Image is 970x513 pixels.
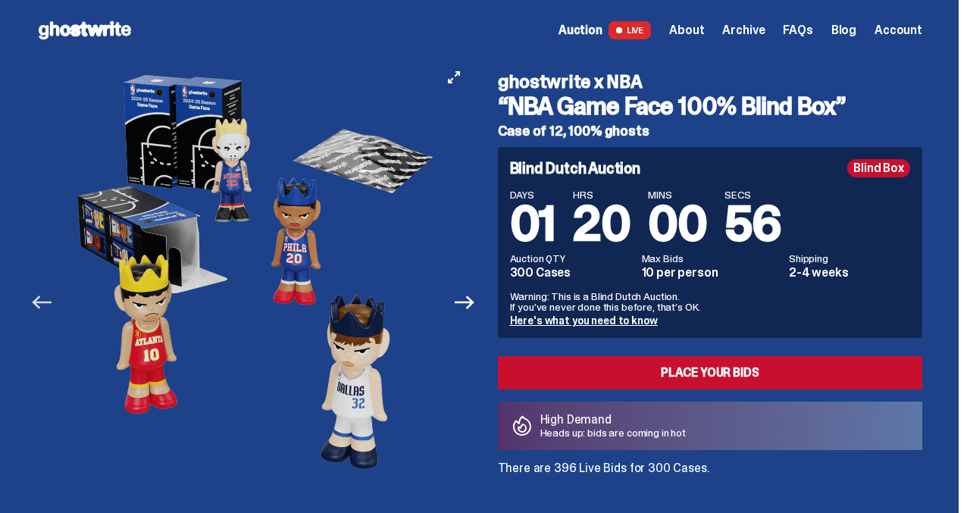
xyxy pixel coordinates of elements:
[445,68,463,86] button: View full-screen
[540,427,687,438] p: Heads up: bids are coming in hot
[498,94,923,118] h3: “NBA Game Face 100% Blind Box”
[783,24,812,36] a: FAQs
[642,253,780,264] dt: Max Bids
[498,124,923,138] h5: Case of 12, 100% ghosts
[498,356,923,389] a: Place your Bids
[498,73,923,91] h4: ghostwrite x NBA
[789,253,910,264] dt: Shipping
[847,159,910,177] div: Blind Box
[510,314,658,327] a: Here's what you need to know
[573,189,630,200] span: HRS
[722,24,765,36] a: Archive
[609,21,652,39] span: LIVE
[559,24,602,36] span: Auction
[25,286,58,319] button: Previous
[724,189,781,200] span: SECS
[498,462,923,474] p: There are 396 Live Bids for 300 Cases.
[510,267,633,279] dd: 300 Cases
[510,192,555,255] span: 01
[831,24,856,36] a: Blog
[789,267,910,279] dd: 2-4 weeks
[510,161,640,176] h4: Blind Dutch Auction
[648,189,706,200] span: MINS
[449,286,482,319] button: Next
[648,192,706,255] span: 00
[510,291,911,312] p: Warning: This is a Blind Dutch Auction. If you’ve never done this before, that’s OK.
[510,253,633,264] dt: Auction QTY
[540,414,687,426] p: High Demand
[510,189,555,200] span: DAYS
[642,267,780,279] dd: 10 per person
[724,192,781,255] span: 56
[875,24,922,36] a: Account
[669,24,704,36] a: About
[573,192,630,255] span: 20
[559,21,651,39] a: Auction LIVE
